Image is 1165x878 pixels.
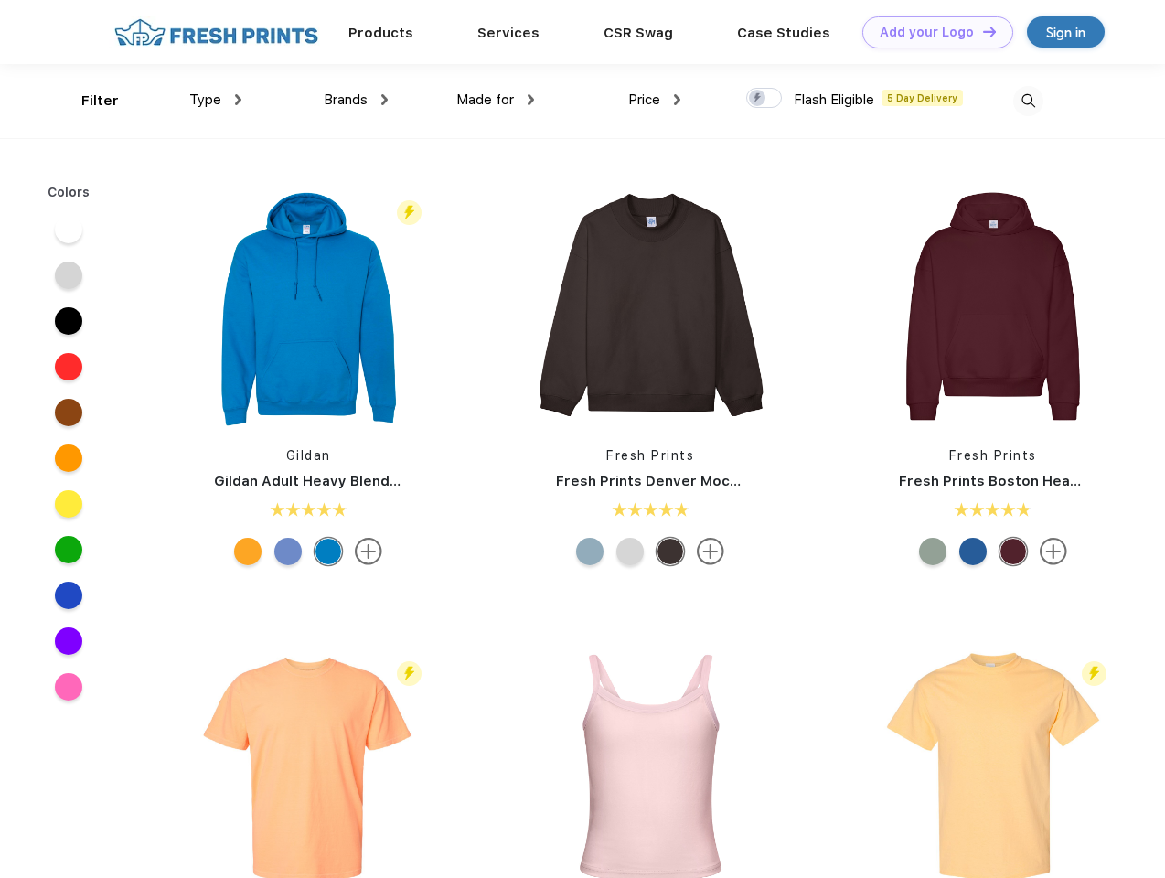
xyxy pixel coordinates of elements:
img: more.svg [1040,538,1067,565]
div: Filter [81,91,119,112]
a: Fresh Prints Denver Mock Neck Heavyweight Sweatshirt [556,473,953,489]
div: Add your Logo [880,25,974,40]
div: Colors [34,183,104,202]
span: Price [628,91,660,108]
div: Ash Grey [616,538,644,565]
span: Made for [456,91,514,108]
span: Brands [324,91,368,108]
div: Burgundy [999,538,1027,565]
div: Sign in [1046,22,1085,43]
a: Fresh Prints [606,448,694,463]
a: Gildan Adult Heavy Blend 8 Oz. 50/50 Hooded Sweatshirt [214,473,614,489]
img: dropdown.png [381,94,388,105]
div: Royal Blue [959,538,987,565]
img: func=resize&h=266 [187,185,430,428]
img: flash_active_toggle.svg [397,661,422,686]
img: DT [983,27,996,37]
img: flash_active_toggle.svg [1082,661,1106,686]
img: func=resize&h=266 [871,185,1115,428]
img: flash_active_toggle.svg [397,200,422,225]
span: Flash Eligible [794,91,874,108]
div: Carolina Blue [274,538,302,565]
a: Gildan [286,448,331,463]
img: desktop_search.svg [1013,86,1043,116]
img: dropdown.png [528,94,534,105]
img: dropdown.png [674,94,680,105]
img: dropdown.png [235,94,241,105]
span: 5 Day Delivery [882,90,963,106]
div: Slate Blue [576,538,604,565]
img: more.svg [697,538,724,565]
div: Sage Green [919,538,946,565]
a: Fresh Prints [949,448,1037,463]
a: Sign in [1027,16,1105,48]
div: Gold [234,538,262,565]
img: more.svg [355,538,382,565]
div: Dark Chocolate [657,538,684,565]
a: Products [348,25,413,41]
img: func=resize&h=266 [529,185,772,428]
img: fo%20logo%202.webp [109,16,324,48]
div: Sapphire [315,538,342,565]
span: Type [189,91,221,108]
